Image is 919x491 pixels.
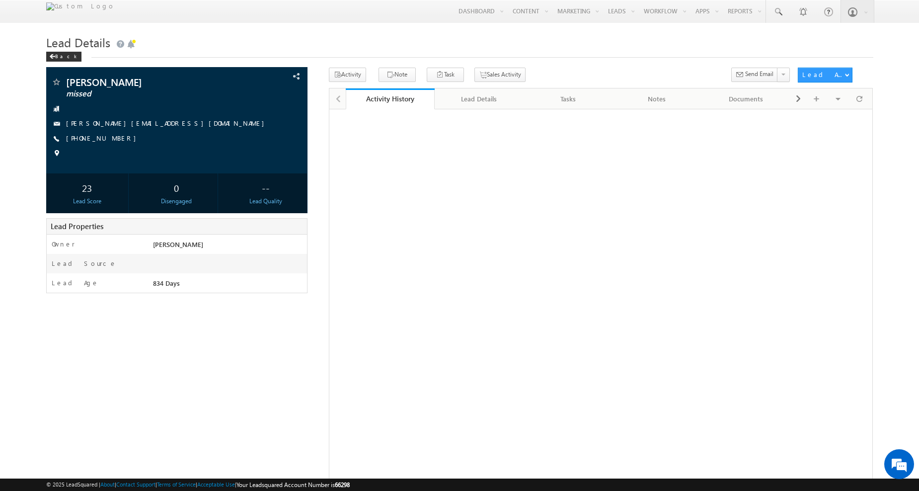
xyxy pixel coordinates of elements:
div: Documents [710,93,782,105]
div: -- [228,178,305,197]
div: Lead Quality [228,197,305,206]
div: Activity History [353,94,427,103]
a: [PERSON_NAME][EMAIL_ADDRESS][DOMAIN_NAME] [66,119,269,127]
a: Activity History [346,88,435,109]
span: Lead Details [46,34,110,50]
div: Back [46,52,81,62]
a: Contact Support [116,481,155,488]
a: Lead Details [435,88,524,109]
span: [PHONE_NUMBER] [66,134,141,144]
a: Documents [702,88,791,109]
div: Lead Actions [802,70,844,79]
div: Tasks [532,93,604,105]
span: Your Leadsquared Account Number is [236,481,350,489]
div: Disengaged [138,197,216,206]
div: 834 Days [151,278,307,292]
a: Notes [613,88,702,109]
label: Owner [52,240,75,248]
span: [PERSON_NAME] [66,77,230,87]
label: Lead Age [52,278,99,287]
button: Note [379,68,416,82]
a: Acceptable Use [197,481,235,488]
span: Lead Properties [51,221,103,231]
button: Activity [329,68,366,82]
span: 66298 [335,481,350,489]
button: Send Email [731,68,778,82]
button: Lead Actions [798,68,852,82]
img: Custom Logo [46,2,115,10]
div: Lead Details [443,93,515,105]
div: Lead Score [49,197,126,206]
div: Notes [621,93,693,105]
a: Terms of Service [157,481,196,488]
div: 23 [49,178,126,197]
span: © 2025 LeadSquared | | | | | [46,480,350,490]
button: Task [427,68,464,82]
label: Lead Source [52,259,117,268]
a: Back [46,51,86,60]
span: Send Email [745,70,773,79]
a: About [100,481,115,488]
a: Tasks [524,88,613,109]
span: missed [66,89,230,99]
div: 0 [138,178,216,197]
button: Sales Activity [474,68,526,82]
span: [PERSON_NAME] [153,240,203,248]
